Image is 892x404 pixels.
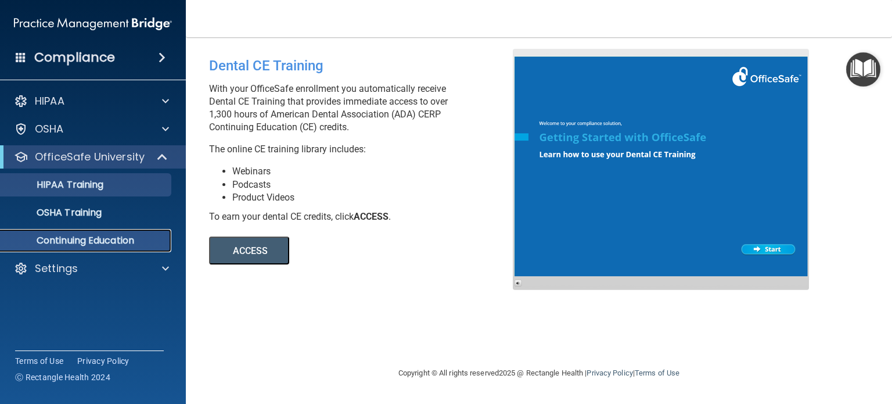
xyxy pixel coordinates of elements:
[209,143,521,156] p: The online CE training library includes:
[35,262,78,276] p: Settings
[846,52,880,87] button: Open Resource Center
[35,150,145,164] p: OfficeSafe University
[354,211,389,222] b: ACCESS
[15,371,110,383] span: Ⓒ Rectangle Health 2024
[14,150,168,164] a: OfficeSafe University
[14,94,169,108] a: HIPAA
[232,191,521,204] li: Product Videos
[15,355,63,367] a: Terms of Use
[8,207,102,219] p: OSHA Training
[8,179,103,191] p: HIPAA Training
[209,49,521,83] div: Dental CE Training
[209,247,527,256] a: ACCESS
[232,165,521,178] li: Webinars
[692,322,878,368] iframe: Drift Widget Chat Controller
[635,369,679,377] a: Terms of Use
[587,369,632,377] a: Privacy Policy
[35,122,64,136] p: OSHA
[14,262,169,276] a: Settings
[232,178,521,191] li: Podcasts
[34,49,115,66] h4: Compliance
[8,235,166,246] p: Continuing Education
[209,237,289,264] button: ACCESS
[209,83,521,134] p: With your OfficeSafe enrollment you automatically receive Dental CE Training that provides immedi...
[209,210,521,223] div: To earn your dental CE credits, click .
[327,355,751,392] div: Copyright © All rights reserved 2025 @ Rectangle Health | |
[35,94,64,108] p: HIPAA
[14,122,169,136] a: OSHA
[77,355,130,367] a: Privacy Policy
[14,12,172,35] img: PMB logo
